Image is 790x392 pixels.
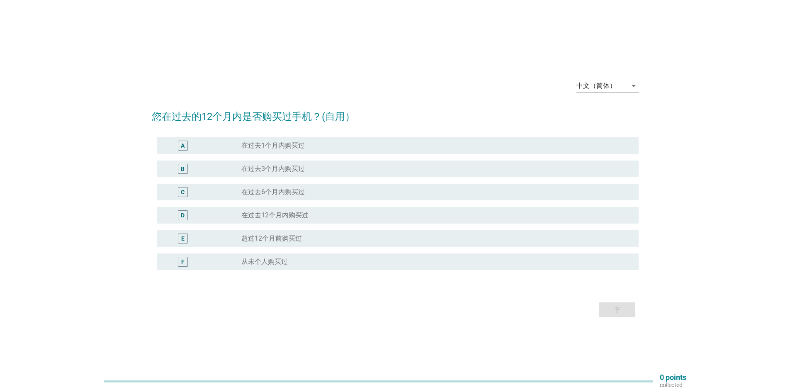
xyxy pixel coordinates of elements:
div: B [181,164,185,173]
div: F [181,257,185,266]
p: collected [660,381,686,389]
label: 从未个人购买过 [241,258,288,266]
div: E [181,234,185,243]
label: 在过去6个月内购买过 [241,188,305,196]
label: 在过去3个月内购买过 [241,165,305,173]
i: arrow_drop_down [629,81,639,91]
p: 0 points [660,374,686,381]
div: 中文（简体） [576,82,616,90]
div: D [181,211,185,219]
div: C [181,187,185,196]
label: 在过去12个月内购买过 [241,211,309,219]
label: 在过去1个月内购买过 [241,141,305,150]
label: 超过12个月前购买过 [241,234,302,243]
div: A [181,141,185,150]
h2: 您在过去的12个月内是否购买过手机？(自用） [152,101,639,124]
